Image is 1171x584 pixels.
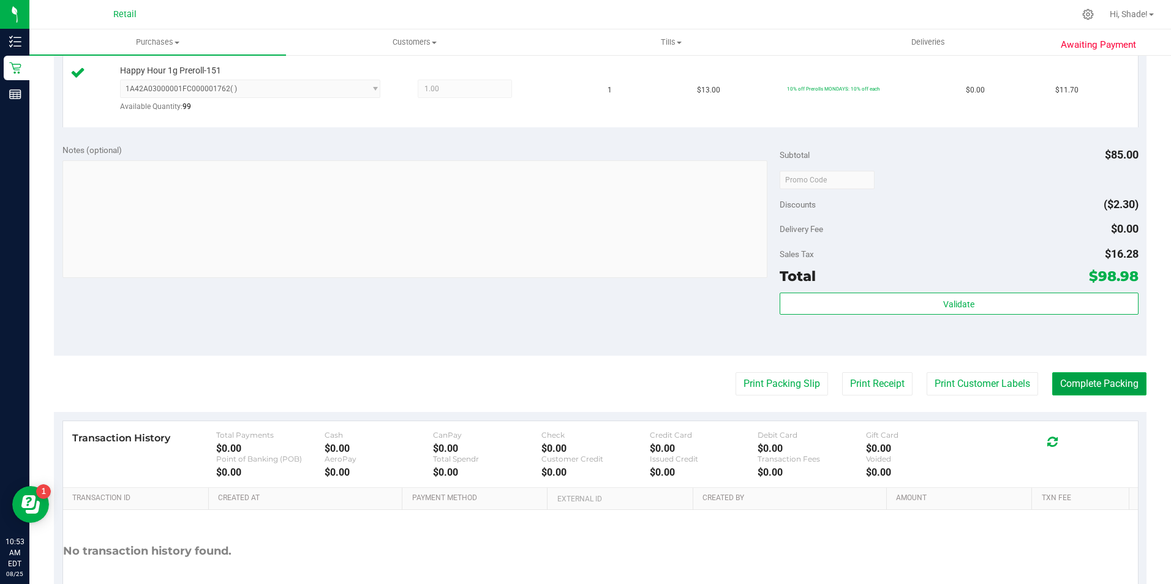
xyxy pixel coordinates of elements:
[183,102,191,111] span: 99
[927,372,1038,395] button: Print Customer Labels
[787,86,879,92] span: 10% off Prerolls MONDAYS: 10% off each
[433,454,541,463] div: Total Spendr
[325,430,433,440] div: Cash
[6,536,24,569] p: 10:53 AM EDT
[702,493,882,503] a: Created By
[1042,493,1124,503] a: Txn Fee
[541,443,650,454] div: $0.00
[325,466,433,478] div: $0.00
[650,430,758,440] div: Credit Card
[1089,268,1139,285] span: $98.98
[650,454,758,463] div: Issued Credit
[547,488,692,510] th: External ID
[1105,247,1139,260] span: $16.28
[943,299,974,309] span: Validate
[780,249,814,259] span: Sales Tax
[216,430,325,440] div: Total Payments
[544,37,799,48] span: Tills
[650,466,758,478] div: $0.00
[1105,148,1139,161] span: $85.00
[62,145,122,155] span: Notes (optional)
[758,454,866,463] div: Transaction Fees
[29,29,286,55] a: Purchases
[216,443,325,454] div: $0.00
[433,466,541,478] div: $0.00
[758,443,866,454] div: $0.00
[36,484,51,499] iframe: Resource center unread badge
[1104,198,1139,211] span: ($2.30)
[758,430,866,440] div: Debit Card
[842,372,913,395] button: Print Receipt
[6,569,24,578] p: 08/25
[113,9,137,20] span: Retail
[736,372,828,395] button: Print Packing Slip
[895,37,962,48] span: Deliveries
[1052,372,1147,395] button: Complete Packing
[543,29,800,55] a: Tills
[1111,222,1139,235] span: $0.00
[412,493,543,503] a: Payment Method
[433,443,541,454] div: $0.00
[896,493,1027,503] a: Amount
[800,29,1056,55] a: Deliveries
[433,430,541,440] div: CanPay
[120,98,394,122] div: Available Quantity:
[541,466,650,478] div: $0.00
[866,454,974,463] div: Voided
[866,443,974,454] div: $0.00
[780,193,816,215] span: Discounts
[758,466,866,478] div: $0.00
[12,486,49,523] iframe: Resource center
[780,224,823,234] span: Delivery Fee
[29,37,286,48] span: Purchases
[966,84,985,96] span: $0.00
[120,65,221,77] span: Happy Hour 1g Preroll-151
[650,443,758,454] div: $0.00
[697,84,720,96] span: $13.00
[780,268,816,285] span: Total
[287,37,542,48] span: Customers
[9,62,21,74] inline-svg: Retail
[541,454,650,463] div: Customer Credit
[1061,38,1136,52] span: Awaiting Payment
[780,171,875,189] input: Promo Code
[780,293,1139,315] button: Validate
[866,466,974,478] div: $0.00
[541,430,650,440] div: Check
[216,454,325,463] div: Point of Banking (POB)
[325,443,433,454] div: $0.00
[286,29,543,55] a: Customers
[72,493,204,503] a: Transaction ID
[218,493,397,503] a: Created At
[1110,9,1148,19] span: Hi, Shade!
[1055,84,1079,96] span: $11.70
[325,454,433,463] div: AeroPay
[9,36,21,48] inline-svg: Inventory
[216,466,325,478] div: $0.00
[1080,9,1096,20] div: Manage settings
[866,430,974,440] div: Gift Card
[780,150,810,160] span: Subtotal
[608,84,612,96] span: 1
[9,88,21,100] inline-svg: Reports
